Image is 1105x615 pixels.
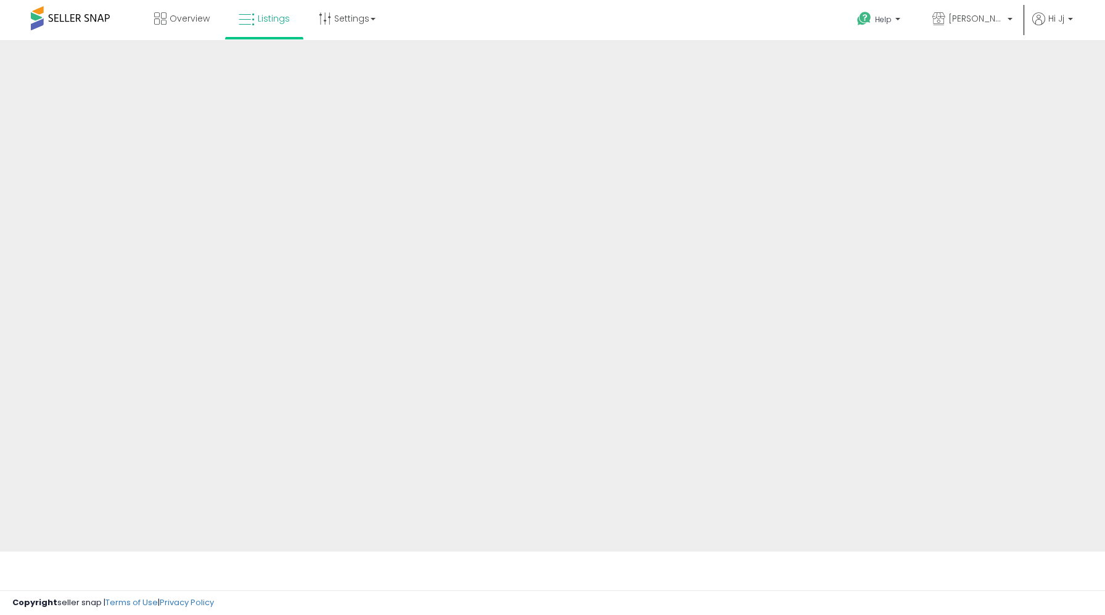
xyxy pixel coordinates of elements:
[1048,12,1064,25] span: Hi Jj
[875,14,892,25] span: Help
[856,11,872,26] i: Get Help
[258,12,290,25] span: Listings
[170,12,210,25] span: Overview
[948,12,1004,25] span: [PERSON_NAME]'s Movies
[1032,12,1073,40] a: Hi Jj
[847,2,913,40] a: Help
